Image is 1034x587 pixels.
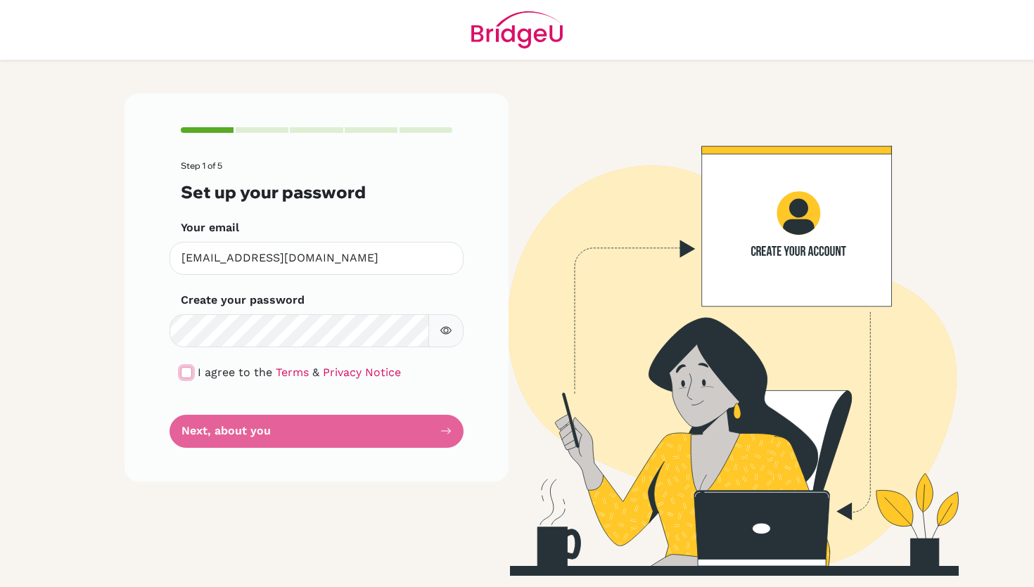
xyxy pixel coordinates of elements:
span: & [312,366,319,379]
label: Create your password [181,292,305,309]
span: Step 1 of 5 [181,160,222,171]
a: Terms [276,366,309,379]
a: Privacy Notice [323,366,401,379]
h3: Set up your password [181,182,452,202]
input: Insert your email* [170,242,464,275]
label: Your email [181,219,239,236]
span: I agree to the [198,366,272,379]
